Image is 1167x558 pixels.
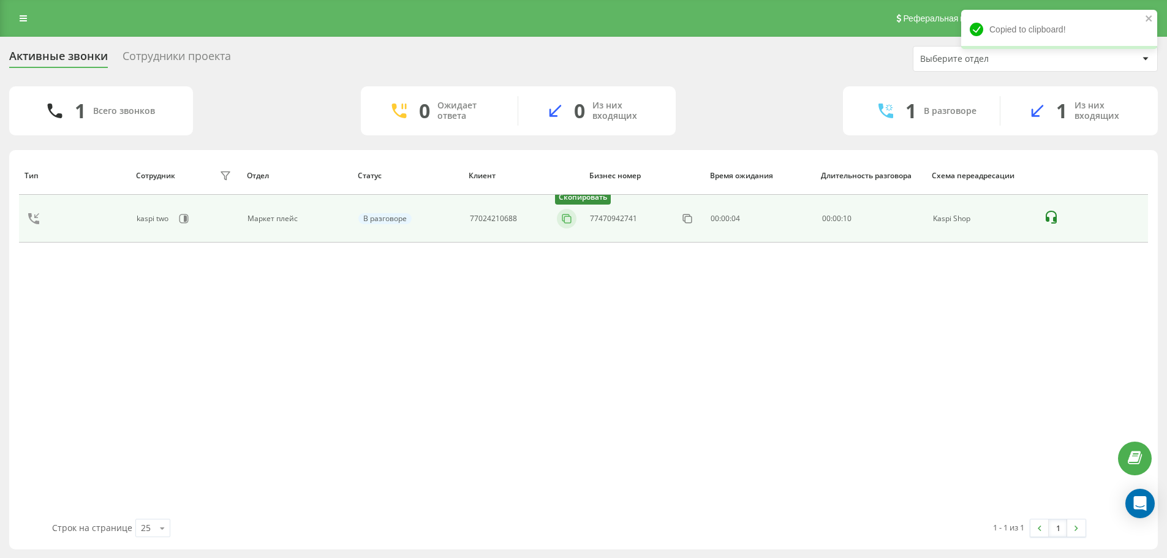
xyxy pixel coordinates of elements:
span: 00 [833,213,841,224]
div: Из них входящих [592,100,657,121]
div: Сотрудники проекта [123,50,231,69]
div: Схема переадресации [932,172,1031,180]
div: Выберите отдел [920,54,1067,64]
div: 1 [905,99,916,123]
div: Статус [358,172,457,180]
div: Клиент [469,172,578,180]
div: 77024210688 [470,214,517,223]
span: 00 [822,213,831,224]
div: kaspi two [137,214,172,223]
div: Copied to clipboard! [961,10,1157,49]
div: Отдел [247,172,346,180]
a: 1 [1049,519,1067,537]
span: 10 [843,213,852,224]
div: Время ожидания [710,172,809,180]
div: 0 [419,99,430,123]
div: Open Intercom Messenger [1125,489,1155,518]
div: Скопировать [555,190,611,205]
div: Активные звонки [9,50,108,69]
div: В разговоре [358,213,412,224]
button: close [1145,13,1154,25]
div: Тип [25,172,124,180]
span: Строк на странице [52,522,132,533]
div: 25 [141,522,151,534]
div: 0 [574,99,585,123]
span: Реферальная программа [903,13,1003,23]
div: Из них входящих [1074,100,1139,121]
div: 1 [1056,99,1067,123]
div: : : [822,214,852,223]
div: 1 [75,99,86,123]
div: 00:00:04 [711,214,808,223]
div: 1 - 1 из 1 [993,521,1024,533]
div: В разговоре [924,106,976,116]
div: Сотрудник [136,172,175,180]
div: Всего звонков [93,106,155,116]
div: Kaspi Shop [933,214,1030,223]
div: Ожидает ответа [437,100,499,121]
div: Маркет плейс [247,214,345,223]
div: Длительность разговора [821,172,920,180]
div: Бизнес номер [589,172,698,180]
div: 77470942741 [590,214,637,223]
